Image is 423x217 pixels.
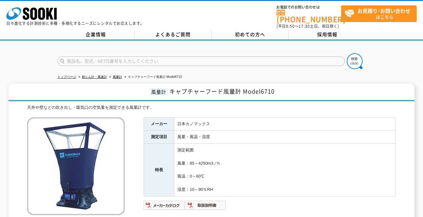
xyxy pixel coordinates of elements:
li: キャプチャーフード風量計 Model6710 [123,74,182,80]
a: 風量計 [113,75,122,79]
a: トップページ [57,75,76,79]
a: 初めての方へ [212,30,289,39]
a: よくあるご質問 [134,30,212,39]
img: キャプチャーフード風量計 Model6710 [27,117,125,215]
td: 風量・風温・湿度 [174,131,396,144]
a: 取扱説明書 [185,204,226,209]
img: 取扱説明書 [185,200,226,210]
strong: お見積り･お問い合わせ [357,7,410,15]
span: キャプチャーフード風量計 Model6710 [169,87,275,96]
span: はこちら [345,6,416,21]
th: 特長 [144,144,174,196]
div: 天井や壁などの吹き出し・吸気口の空気量を測定できる風量計です。 [27,104,396,111]
td: 日本カノマックス [174,117,396,131]
span: 初めての方へ [235,31,265,38]
span: (平日 ～ 土日、祝日除く) [277,23,339,29]
span: 風量計 [150,88,168,95]
span: お電話でのお問い合わせは [277,5,341,9]
a: お見積り･お問い合わせはこちら [341,5,417,22]
img: btn_search.png [347,53,363,69]
td: 測定範囲 風量：85～4250m3／h 風温：0～60℃ 湿度：10～90％RH [174,144,396,196]
span: 17:30 [299,23,310,29]
img: メーカーカタログ [144,200,185,210]
a: 粉じん計・風速計 [82,75,107,79]
input: 商品名、型式、NETIS番号を入力してください [57,56,345,66]
a: 採用情報 [289,30,366,39]
th: メーカー [144,117,174,131]
a: [PHONE_NUMBER] [277,10,341,23]
th: 測定項目 [144,131,174,144]
p: 日々進化する計測技術と多種・多様化するニーズにレンタルでお応えします。 [6,21,144,25]
a: メーカーカタログ [144,204,185,209]
span: 8:50 [286,23,295,29]
a: 企業情報 [57,30,134,39]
